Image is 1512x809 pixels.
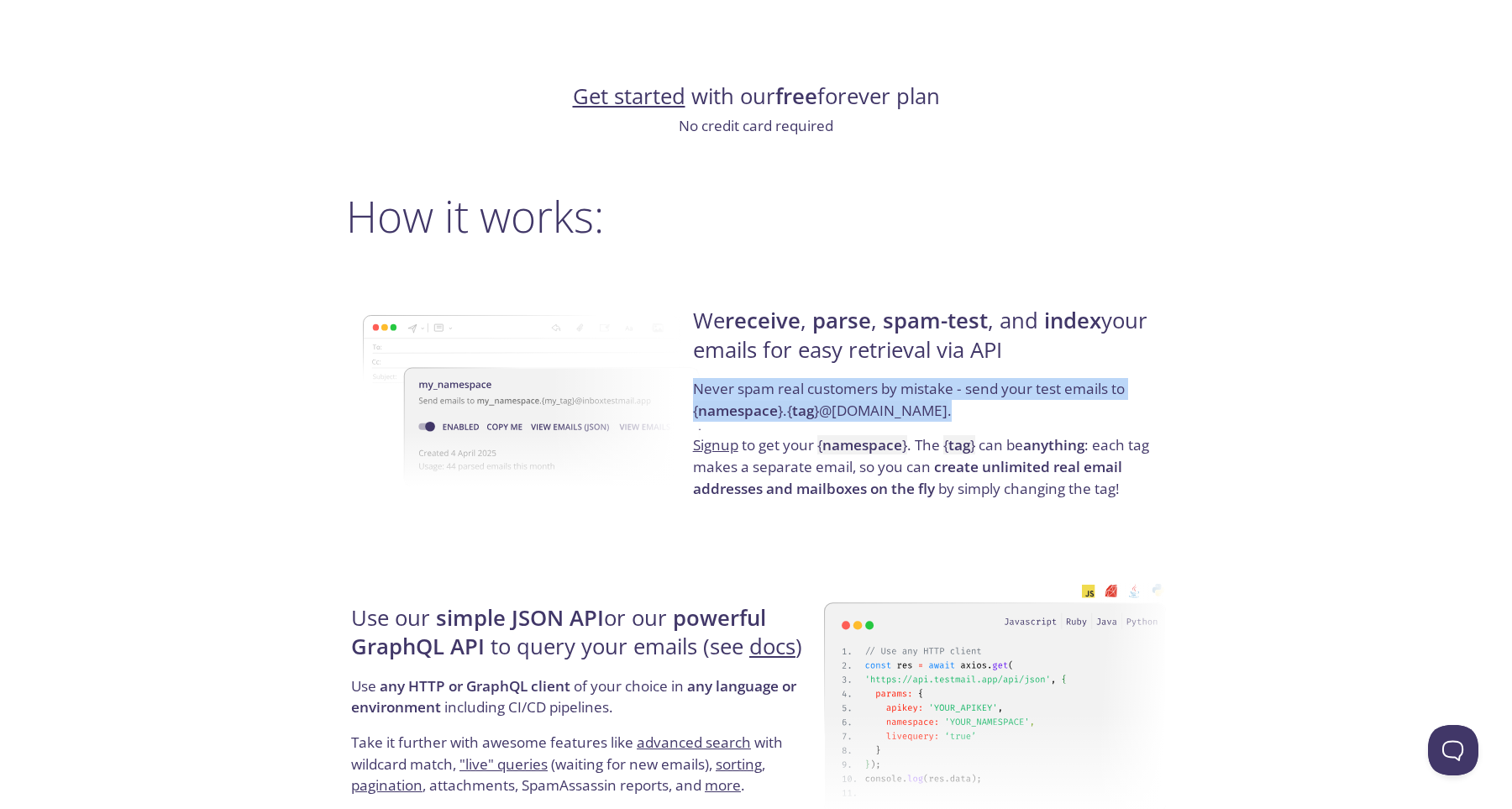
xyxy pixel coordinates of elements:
[351,675,819,732] p: Use of your choice in including CI/CD pipelines.
[749,632,795,661] a: docs
[822,435,902,454] strong: namespace
[705,775,741,795] a: more
[351,676,796,717] strong: any language or environment
[351,775,423,795] a: pagination
[346,82,1166,111] h4: with our forever plan
[817,435,907,454] code: { }
[1428,725,1478,775] iframe: Help Scout Beacon - Open
[380,676,570,696] strong: any HTTP or GraphQL client
[1044,306,1101,335] strong: index
[943,435,975,454] code: { }
[698,401,778,420] strong: namespace
[693,435,738,454] a: Signup
[693,378,1161,434] p: Never spam real customers by mistake - send your test emails to .
[459,754,548,774] a: "live" queries
[716,754,762,774] a: sorting
[693,401,948,420] code: { } . { } @[DOMAIN_NAME]
[792,401,814,420] strong: tag
[693,434,1161,499] p: to get your . The can be : each tag makes a separate email, so you can by simply changing the tag!
[573,81,685,111] a: Get started
[346,191,1166,241] h2: How it works:
[812,306,871,335] strong: parse
[725,306,801,335] strong: receive
[693,307,1161,378] h4: We , , , and your emails for easy retrieval via API
[363,268,705,533] img: namespace-image
[436,603,604,633] strong: simple JSON API
[637,733,751,752] a: advanced search
[351,604,819,675] h4: Use our or our to query your emails (see )
[351,603,766,661] strong: powerful GraphQL API
[883,306,988,335] strong: spam-test
[351,732,819,796] p: Take it further with awesome features like with wildcard match, (waiting for new emails), , , att...
[775,81,817,111] strong: free
[693,457,1122,498] strong: create unlimited real email addresses and mailboxes on the fly
[948,435,970,454] strong: tag
[346,115,1166,137] p: No credit card required
[1023,435,1084,454] strong: anything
